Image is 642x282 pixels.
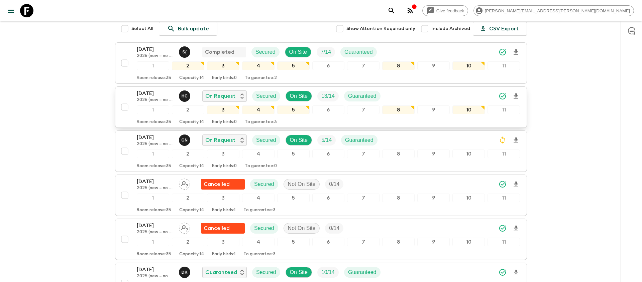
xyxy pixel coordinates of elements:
p: To guarantee: 0 [245,164,277,169]
div: Secured [252,91,280,101]
div: Trip Fill [317,135,336,146]
p: D K [182,270,188,275]
p: G N [181,137,188,143]
div: 8 [382,105,415,114]
button: GN [179,134,192,146]
p: On Site [289,48,307,56]
p: Guaranteed [348,268,377,276]
p: Secured [256,268,276,276]
div: 2 [172,61,204,70]
p: Early birds: 0 [212,119,237,125]
div: 4 [242,61,275,70]
span: Select All [131,25,153,32]
div: 8 [382,238,415,246]
div: 9 [417,238,450,246]
div: Trip Fill [325,179,343,190]
div: 3 [207,61,239,70]
button: HC [179,90,192,102]
span: Show Attention Required only [346,25,415,32]
div: 6 [312,150,345,158]
p: Early birds: 1 [212,252,235,257]
div: 1 [137,61,169,70]
button: search adventures [385,4,398,17]
p: Cancelled [204,224,230,232]
p: Secured [256,136,276,144]
svg: Download Onboarding [512,269,520,277]
div: Secured [252,267,280,278]
div: Flash Pack cancellation [201,223,245,234]
div: 3 [207,238,239,246]
div: On Site [286,267,312,278]
span: Genie Nam [179,136,192,142]
p: Room release: 35 [137,208,171,213]
p: To guarantee: 2 [245,75,277,81]
p: Capacity: 14 [179,208,204,213]
div: 7 [347,61,380,70]
div: 10 [452,194,485,202]
p: 2025 (new – no [DEMOGRAPHIC_DATA] stay) [137,97,174,103]
div: 6 [312,61,345,70]
div: 5 [277,238,310,246]
button: [DATE]2025 (new – no [DEMOGRAPHIC_DATA] stay)Sam (Sangwoo) KimCompletedSecuredOn SiteTrip FillGua... [115,42,527,84]
p: Capacity: 14 [179,119,204,125]
div: 1 [137,238,169,246]
p: Capacity: 14 [179,252,204,257]
div: [PERSON_NAME][EMAIL_ADDRESS][PERSON_NAME][DOMAIN_NAME] [473,5,634,16]
div: 3 [207,150,239,158]
div: 5 [277,61,310,70]
div: 6 [312,194,345,202]
div: 4 [242,105,275,114]
p: 2025 (new – no [DEMOGRAPHIC_DATA] stay) [137,53,174,59]
button: menu [4,4,17,17]
p: Guaranteed [345,136,373,144]
div: 11 [488,238,520,246]
p: Room release: 35 [137,119,171,125]
button: [DATE]2025 (new – no [DEMOGRAPHIC_DATA] stay)Heeyoung ChoOn RequestSecuredOn SiteTrip FillGuarant... [115,86,527,128]
div: 10 [452,150,485,158]
p: Secured [254,224,274,232]
div: 2 [172,150,204,158]
p: 5 / 14 [321,136,332,144]
p: Not On Site [288,180,316,188]
div: Secured [250,179,278,190]
div: 5 [277,150,310,158]
p: To guarantee: 3 [243,208,276,213]
span: Assign pack leader [179,181,190,186]
div: 4 [242,150,275,158]
div: 7 [347,105,380,114]
p: Capacity: 14 [179,164,204,169]
div: Secured [252,135,280,146]
span: [PERSON_NAME][EMAIL_ADDRESS][PERSON_NAME][DOMAIN_NAME] [481,8,634,13]
svg: Synced Successfully [499,268,507,276]
p: Secured [255,48,276,56]
p: On Site [290,268,308,276]
p: Early birds: 0 [212,75,237,81]
p: 13 / 14 [321,92,335,100]
p: 10 / 14 [321,268,335,276]
div: 11 [488,150,520,158]
span: Assign pack leader [179,225,190,230]
p: [DATE] [137,178,174,186]
p: H C [182,93,188,99]
div: 1 [137,105,169,114]
div: 1 [137,150,169,158]
span: Heeyoung Cho [179,92,192,98]
p: Room release: 35 [137,252,171,257]
div: 5 [277,194,310,202]
p: [DATE] [137,266,174,274]
p: Cancelled [204,180,230,188]
button: [DATE]2025 (new – no [DEMOGRAPHIC_DATA] stay)Genie NamOn RequestSecuredOn SiteTrip FillGuaranteed... [115,130,527,172]
div: On Site [286,91,312,101]
div: 3 [207,105,239,114]
p: Room release: 35 [137,164,171,169]
div: 11 [488,61,520,70]
button: CSV Export [473,22,527,36]
div: 4 [242,194,275,202]
svg: Synced Successfully [499,224,507,232]
p: Early birds: 1 [212,208,235,213]
p: Capacity: 14 [179,75,204,81]
svg: Download Onboarding [512,136,520,145]
div: 6 [312,105,345,114]
div: Not On Site [284,223,320,234]
p: 7 / 14 [321,48,331,56]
